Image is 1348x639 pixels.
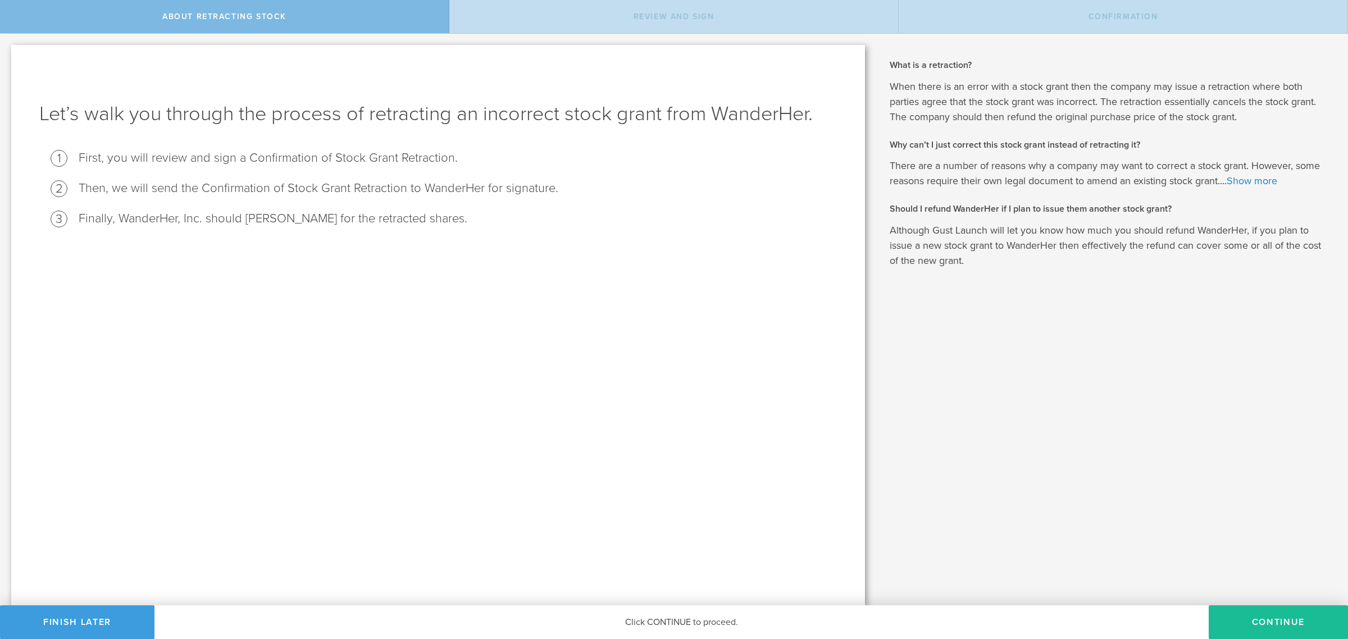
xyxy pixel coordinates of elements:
p: Although Gust Launch will let you know how much you should refund WanderHer, if you plan to issue... [890,223,1331,268]
h2: What is a retraction? [890,59,1331,71]
p: When there is an error with a stock grant then the company may issue a retraction where both part... [890,79,1331,125]
li: Finally, WanderHer, Inc. should [PERSON_NAME] for the retracted shares. [79,211,837,227]
li: First, you will review and sign a Confirmation of Stock Grant Retraction. [79,150,837,166]
h2: Why can’t I just correct this stock grant instead of retracting it? [890,139,1331,151]
span: About Retracting Stock [162,12,286,21]
div: Click CONTINUE to proceed. [154,605,1209,639]
h2: Should I refund WanderHer if I plan to issue them another stock grant? [890,203,1331,215]
p: There are a number of reasons why a company may want to correct a stock grant. However, some reas... [890,158,1331,189]
li: Then, we will send the Confirmation of Stock Grant Retraction to WanderHer for signature. [79,180,837,197]
h1: Let’s walk you through the process of retracting an incorrect stock grant from WanderHer. [39,101,837,127]
button: Continue [1209,605,1348,639]
a: Show more [1227,175,1277,187]
span: Review and Sign [634,12,714,21]
span: Confirmation [1089,12,1158,21]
